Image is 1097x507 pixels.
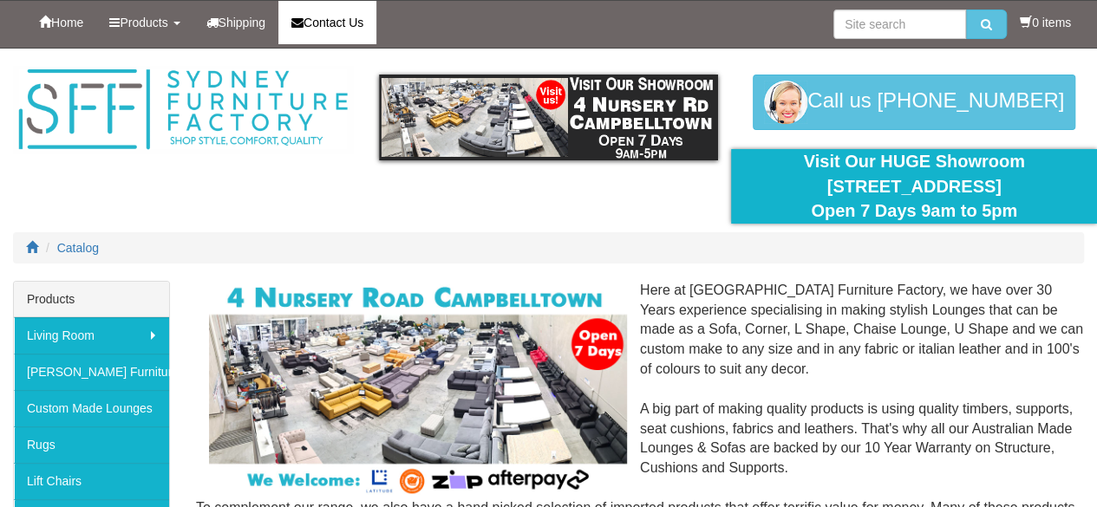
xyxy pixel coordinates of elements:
a: Custom Made Lounges [14,390,169,426]
span: Home [51,16,83,29]
a: Shipping [193,1,279,44]
a: Contact Us [278,1,376,44]
input: Site search [833,10,966,39]
div: Visit Our HUGE Showroom [STREET_ADDRESS] Open 7 Days 9am to 5pm [744,149,1084,224]
a: [PERSON_NAME] Furniture [14,354,169,390]
li: 0 items [1020,14,1071,31]
a: Home [26,1,96,44]
img: Corner Modular Lounges [209,281,627,498]
img: Sydney Furniture Factory [13,66,353,153]
span: Contact Us [304,16,363,29]
a: Products [96,1,193,44]
span: Shipping [219,16,266,29]
a: Living Room [14,317,169,354]
span: Products [120,16,167,29]
a: Lift Chairs [14,463,169,499]
div: Products [14,282,169,317]
img: showroom.gif [379,75,719,160]
a: Rugs [14,426,169,463]
a: Catalog [57,241,99,255]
